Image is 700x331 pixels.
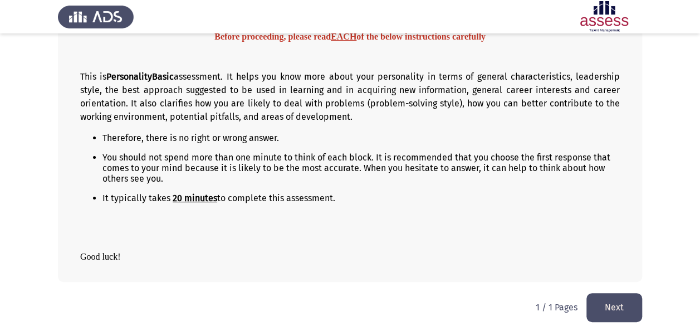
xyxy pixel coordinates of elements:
[566,1,642,32] img: Assessment logo of PersonalityBasic Assessment - THL
[80,252,120,261] span: Good luck!
[214,32,486,41] span: Before proceeding, please read of the below instructions carefully
[331,32,356,41] u: EACH
[102,152,610,184] span: You should not spend more than one minute to think of each block. It is recommended that you choo...
[80,71,620,122] span: This is assessment. It helps you know more about your personality in terms of general characteris...
[536,302,577,313] p: 1 / 1 Pages
[173,193,217,203] u: 20 minutes
[102,133,279,143] span: Therefore, there is no right or wrong answer.
[106,71,174,82] b: PersonalityBasic
[102,193,335,203] span: It typically takes to complete this assessment.
[58,1,134,32] img: Assess Talent Management logo
[586,293,642,322] button: load next page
